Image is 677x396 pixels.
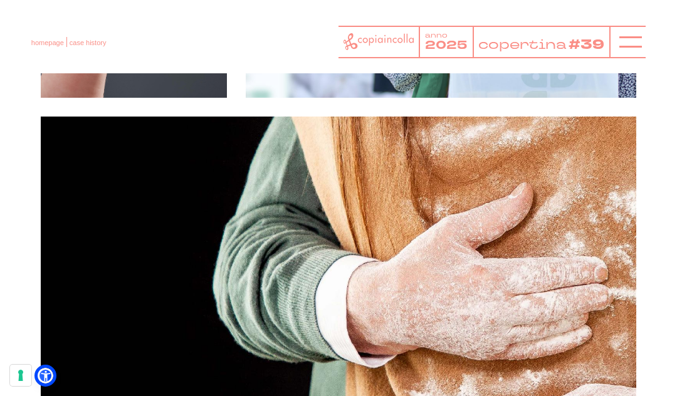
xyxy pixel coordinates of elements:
tspan: #39 [569,36,604,54]
span: case history [70,39,107,46]
tspan: 2025 [425,37,467,53]
a: Open Accessibility Menu [38,368,53,383]
tspan: anno [425,31,448,40]
tspan: copertina [478,36,567,53]
a: homepage [31,39,64,46]
button: Le tue preferenze relative al consenso per le tecnologie di tracciamento [10,365,31,386]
